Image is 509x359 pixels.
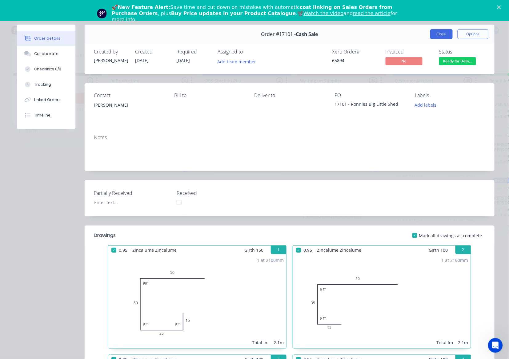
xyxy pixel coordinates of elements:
span: Zincalume Zincalume [130,246,179,254]
div: 65894 [332,57,378,64]
div: 2.1m [274,339,284,346]
a: Watch the video [304,10,344,16]
button: Add labels [411,101,440,109]
span: 0.95 [116,246,130,254]
span: 0.95 [301,246,315,254]
button: Collaborate [17,46,75,61]
button: 1 [271,246,286,254]
img: Profile image for Team [97,9,107,18]
b: Buy Price updates in your Product Catalogue [171,10,296,16]
iframe: Intercom live chat [488,338,503,353]
div: Drawings [94,232,116,239]
span: [DATE] [135,57,149,63]
div: 🚀 Save time and cut down on mistakes with automatic , plus .📽️ and for more info. [112,4,402,23]
div: Labels [415,93,485,98]
div: Deliver to [254,93,325,98]
button: Add team member [214,57,259,65]
span: Mark all drawings as complete [419,232,482,239]
span: Girth 150 [244,246,263,254]
span: Cash Sale [296,31,318,37]
div: PO [335,93,405,98]
button: 2 [455,246,471,254]
div: Created [135,49,169,55]
b: cost linking on Sales Orders from Purchase Orders [112,4,392,16]
div: Linked Orders [34,97,61,103]
div: 015355091º91º1 at 2100mmTotal lm2.1m [293,254,471,348]
button: Add team member [218,57,259,65]
button: Close [430,29,453,39]
div: Status [439,49,485,55]
div: [PERSON_NAME] [94,101,164,120]
span: Order #17101 - [261,31,296,37]
button: Ready for Deliv... [439,57,476,66]
div: Close [497,6,503,9]
div: Bill to [174,93,245,98]
div: 2.1m [458,339,468,346]
div: Created by [94,49,128,55]
div: 1 at 2100mm [257,257,284,263]
div: 17101 - Ronnies Big Little Shed [335,101,405,109]
div: 01535505090º91º91º1 at 2100mmTotal lm2.1m [108,254,286,348]
b: New Feature Alert: [118,4,170,10]
button: Linked Orders [17,92,75,108]
div: Assigned to [218,49,279,55]
div: Invoiced [386,49,432,55]
div: 1 at 2100mm [442,257,468,263]
button: Options [458,29,488,39]
div: Checklists 0/0 [34,66,61,72]
span: No [386,57,423,65]
span: [DATE] [176,57,190,63]
label: Received [177,189,254,197]
span: Zincalume Zincalume [315,246,364,254]
div: Collaborate [34,51,58,57]
div: Total lm [437,339,453,346]
div: Required [176,49,210,55]
div: Timeline [34,112,50,118]
button: Tracking [17,77,75,92]
label: Partially Received [94,189,171,197]
a: read the article [353,10,391,16]
div: [PERSON_NAME] [94,57,128,64]
div: Xero Order # [332,49,378,55]
span: Girth 100 [429,246,448,254]
button: Order details [17,31,75,46]
span: Ready for Deliv... [439,57,476,65]
div: Tracking [34,82,51,87]
div: Total lm [252,339,269,346]
div: [PERSON_NAME] [94,101,164,109]
div: Order details [34,36,60,41]
div: Notes [94,135,485,140]
button: Timeline [17,108,75,123]
div: Contact [94,93,164,98]
button: Checklists 0/0 [17,61,75,77]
